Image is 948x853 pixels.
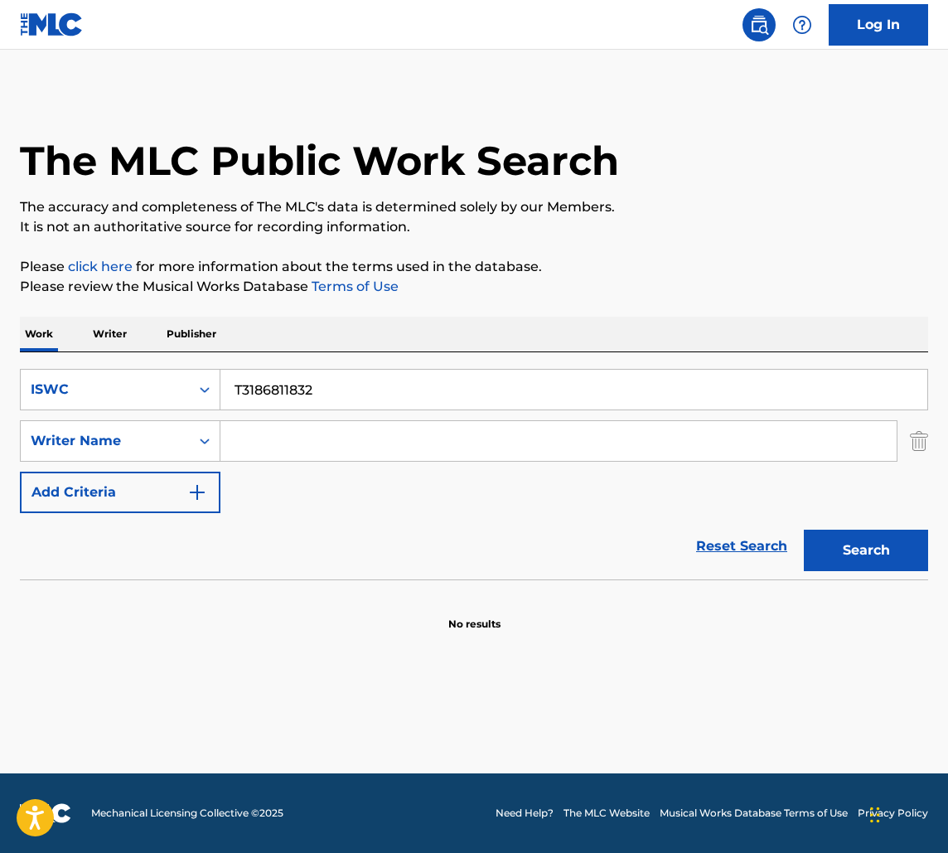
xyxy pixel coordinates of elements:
[858,806,928,821] a: Privacy Policy
[20,317,58,351] p: Work
[742,8,776,41] a: Public Search
[308,279,399,294] a: Terms of Use
[20,136,619,186] h1: The MLC Public Work Search
[162,317,221,351] p: Publisher
[20,12,84,36] img: MLC Logo
[749,15,769,35] img: search
[187,482,207,502] img: 9d2ae6d4665cec9f34b9.svg
[563,806,650,821] a: The MLC Website
[31,380,180,400] div: ISWC
[804,530,928,571] button: Search
[20,803,71,823] img: logo
[31,431,180,451] div: Writer Name
[786,8,819,41] div: Help
[660,806,848,821] a: Musical Works Database Terms of Use
[829,4,928,46] a: Log In
[910,420,928,462] img: Delete Criterion
[20,257,928,277] p: Please for more information about the terms used in the database.
[792,15,812,35] img: help
[20,369,928,579] form: Search Form
[20,472,220,513] button: Add Criteria
[496,806,554,821] a: Need Help?
[68,259,133,274] a: click here
[870,790,880,840] div: Drag
[20,277,928,297] p: Please review the Musical Works Database
[688,528,796,565] a: Reset Search
[88,317,132,351] p: Writer
[20,197,928,217] p: The accuracy and completeness of The MLC's data is determined solely by our Members.
[20,217,928,237] p: It is not an authoritative source for recording information.
[448,597,501,632] p: No results
[91,806,283,821] span: Mechanical Licensing Collective © 2025
[865,773,948,853] iframe: Chat Widget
